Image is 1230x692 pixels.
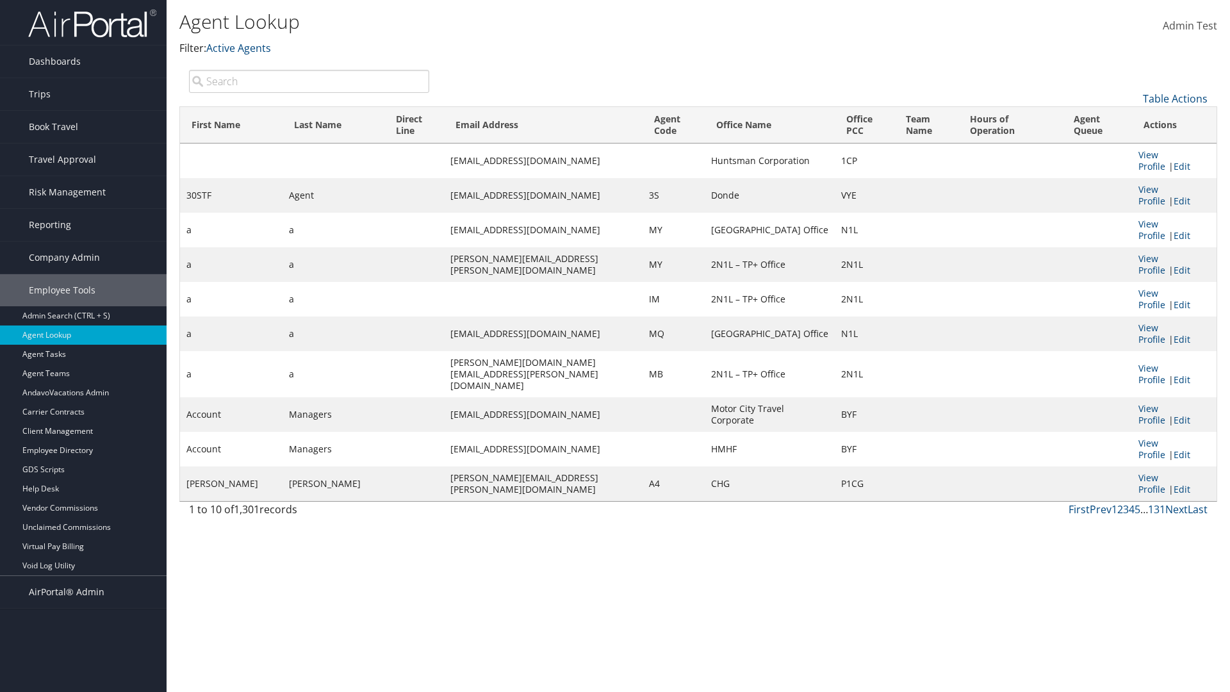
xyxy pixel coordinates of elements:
a: View Profile [1138,218,1165,242]
td: [EMAIL_ADDRESS][DOMAIN_NAME] [444,317,643,351]
img: airportal-logo.png [28,8,156,38]
td: N1L [835,213,894,247]
a: Edit [1174,374,1190,386]
th: Team Name: activate to sort column ascending [894,107,958,144]
td: | [1132,213,1217,247]
a: Edit [1174,229,1190,242]
td: a [180,282,283,317]
td: 2N1L – TP+ Office [705,247,835,282]
th: Agent Code: activate to sort column ascending [643,107,705,144]
a: 131 [1148,502,1165,516]
h1: Agent Lookup [179,8,871,35]
td: P1CG [835,466,894,501]
a: View Profile [1138,252,1165,276]
td: 2N1L – TP+ Office [705,282,835,317]
td: N1L [835,317,894,351]
a: View Profile [1138,322,1165,345]
td: Huntsman Corporation [705,144,835,178]
td: 2N1L – TP+ Office [705,351,835,397]
td: a [180,317,283,351]
span: … [1140,502,1148,516]
td: MY [643,247,705,282]
a: Edit [1174,264,1190,276]
a: Edit [1174,414,1190,426]
td: [PERSON_NAME][EMAIL_ADDRESS][PERSON_NAME][DOMAIN_NAME] [444,466,643,501]
span: Travel Approval [29,144,96,176]
td: Managers [283,397,385,432]
a: Edit [1174,483,1190,495]
th: Actions [1132,107,1217,144]
td: | [1132,351,1217,397]
td: | [1132,466,1217,501]
a: 1 [1111,502,1117,516]
td: | [1132,432,1217,466]
a: Next [1165,502,1188,516]
td: [PERSON_NAME][EMAIL_ADDRESS][PERSON_NAME][DOMAIN_NAME] [444,247,643,282]
a: 5 [1135,502,1140,516]
a: 2 [1117,502,1123,516]
span: Dashboards [29,45,81,78]
td: MY [643,213,705,247]
td: VYE [835,178,894,213]
td: 3S [643,178,705,213]
th: First Name: activate to sort column descending [180,107,283,144]
td: a [283,247,385,282]
span: Reporting [29,209,71,241]
td: 2N1L [835,351,894,397]
a: 3 [1123,502,1129,516]
input: Search [189,70,429,93]
td: [GEOGRAPHIC_DATA] Office [705,213,835,247]
span: Company Admin [29,242,100,274]
td: a [180,247,283,282]
td: a [283,282,385,317]
td: Agent [283,178,385,213]
td: MB [643,351,705,397]
span: Employee Tools [29,274,95,306]
a: Edit [1174,195,1190,207]
th: Last Name: activate to sort column ascending [283,107,385,144]
td: [EMAIL_ADDRESS][DOMAIN_NAME] [444,144,643,178]
td: 2N1L [835,247,894,282]
td: [EMAIL_ADDRESS][DOMAIN_NAME] [444,432,643,466]
a: 4 [1129,502,1135,516]
th: Direct Line: activate to sort column ascending [384,107,444,144]
a: Prev [1090,502,1111,516]
td: HMHF [705,432,835,466]
span: AirPortal® Admin [29,576,104,608]
a: View Profile [1138,402,1165,426]
td: 1CP [835,144,894,178]
span: Book Travel [29,111,78,143]
td: Motor City Travel Corporate [705,397,835,432]
td: IM [643,282,705,317]
a: Table Actions [1143,92,1208,106]
td: a [180,351,283,397]
a: Last [1188,502,1208,516]
th: Hours of Operation: activate to sort column ascending [958,107,1062,144]
p: Filter: [179,40,871,57]
td: a [283,317,385,351]
td: 30STF [180,178,283,213]
td: | [1132,317,1217,351]
td: [EMAIL_ADDRESS][DOMAIN_NAME] [444,178,643,213]
td: a [180,213,283,247]
td: BYF [835,397,894,432]
a: Active Agents [206,41,271,55]
td: [PERSON_NAME] [283,466,385,501]
th: Agent Queue: activate to sort column ascending [1062,107,1132,144]
a: View Profile [1138,183,1165,207]
th: Office Name: activate to sort column ascending [705,107,835,144]
td: | [1132,247,1217,282]
td: [EMAIL_ADDRESS][DOMAIN_NAME] [444,213,643,247]
td: A4 [643,466,705,501]
td: | [1132,144,1217,178]
a: First [1069,502,1090,516]
a: Edit [1174,449,1190,461]
td: [EMAIL_ADDRESS][DOMAIN_NAME] [444,397,643,432]
td: [GEOGRAPHIC_DATA] Office [705,317,835,351]
td: Account [180,397,283,432]
span: 1,301 [234,502,259,516]
td: BYF [835,432,894,466]
a: View Profile [1138,362,1165,386]
span: Trips [29,78,51,110]
a: View Profile [1138,472,1165,495]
